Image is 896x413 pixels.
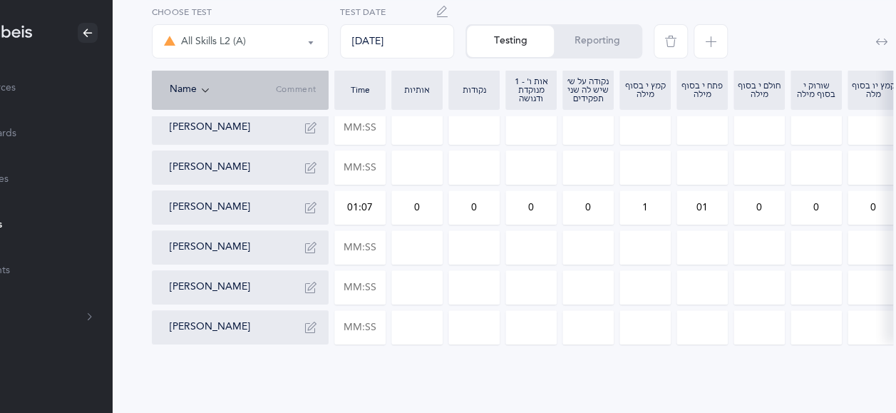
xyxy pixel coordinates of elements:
[170,240,250,255] button: [PERSON_NAME]
[794,81,838,98] div: שורוק י בסוף מילה
[335,111,385,144] input: MM:SS
[170,160,250,175] button: [PERSON_NAME]
[152,24,329,58] button: All Skills L2 (A)
[340,24,454,58] div: [DATE]
[276,84,316,96] span: Comment
[170,200,250,215] button: [PERSON_NAME]
[452,86,496,94] div: נקודות
[170,82,276,98] div: Name
[623,81,667,98] div: קמץ י בסוף מילה
[152,6,329,19] label: Choose test
[335,231,385,264] input: MM:SS
[335,311,385,344] input: MM:SS
[170,320,250,335] button: [PERSON_NAME]
[395,86,439,94] div: אותיות
[851,81,895,98] div: קמץ יו בסוף מלה
[566,77,610,103] div: נקודה על ש׳ שיש לה שני תפקידים
[164,33,246,50] div: All Skills L2 (A)
[680,81,724,98] div: פתח י בסוף מילה
[170,280,250,295] button: [PERSON_NAME]
[335,271,385,304] input: MM:SS
[338,86,382,94] div: Time
[737,81,781,98] div: חולם י בסוף מילה
[509,77,553,103] div: 1 - אות ו' מנוקדת ודגושה
[340,6,454,19] label: Test Date
[335,191,385,224] input: MM:SS
[170,121,250,135] button: [PERSON_NAME]
[335,151,385,184] input: MM:SS
[554,26,641,57] button: Reporting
